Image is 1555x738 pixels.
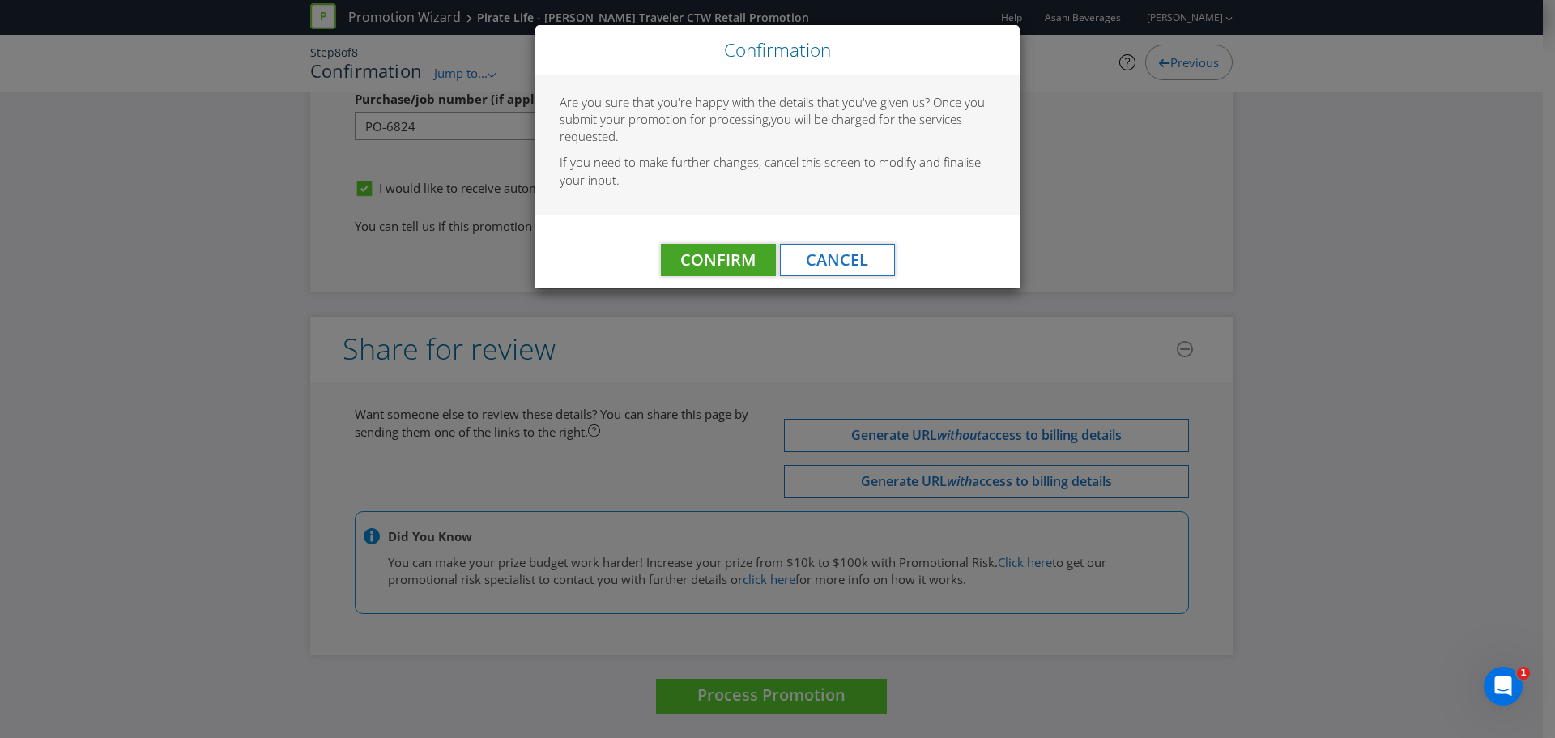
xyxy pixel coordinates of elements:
[724,37,831,62] span: Confirmation
[680,249,756,271] span: Confirm
[560,94,985,127] span: Are you sure that you're happy with the details that you've given us? Once you submit your promot...
[560,111,962,144] span: you will be charged for the services requested
[806,249,868,271] span: Cancel
[560,154,995,189] p: If you need to make further changes, cancel this screen to modify and finalise your input.
[661,244,776,276] button: Confirm
[535,25,1020,75] div: Close
[1484,667,1523,706] iframe: Intercom live chat
[616,128,619,144] span: .
[780,244,895,276] button: Cancel
[1517,667,1530,680] span: 1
